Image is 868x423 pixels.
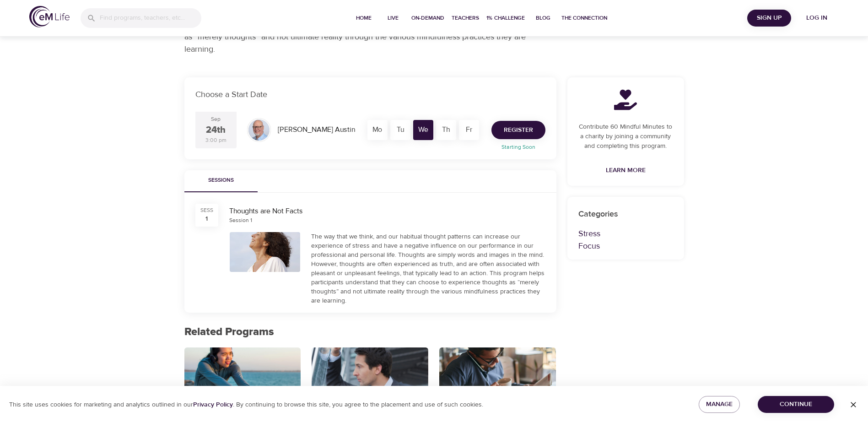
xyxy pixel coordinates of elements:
span: Sessions [190,176,252,185]
span: The Connection [561,13,607,23]
p: Focus [578,240,673,252]
div: 3:00 pm [205,136,226,144]
span: Live [382,13,404,23]
a: Privacy Policy [193,401,233,409]
span: Blog [532,13,554,23]
span: Continue [765,399,827,410]
div: [PERSON_NAME] Austin [274,121,359,139]
div: 1 [205,214,208,223]
button: Sign Up [747,10,791,27]
div: Mo [367,120,388,140]
div: 24th [206,124,226,137]
div: Session 1 [229,217,252,224]
div: Thoughts are Not Facts [229,206,545,217]
div: Tu [390,120,410,140]
span: Register [504,125,533,136]
p: Stress [578,228,673,240]
p: Choose a Start Date [195,88,545,101]
span: Teachers [452,13,479,23]
div: Fr [459,120,479,140]
div: Sep [211,115,221,123]
span: Log in [798,12,835,24]
span: On-Demand [411,13,444,23]
button: Log in [795,10,839,27]
div: SESS [200,206,213,214]
p: Contribute 60 Mindful Minutes to a charity by joining a community and completing this program. [578,122,673,151]
div: The way that we think, and our habitual thought patterns can increase our experience of stress an... [311,232,545,305]
div: Th [436,120,456,140]
button: Continue [758,396,834,413]
a: Learn More [602,162,649,179]
p: Starting Soon [486,143,551,151]
div: We [413,120,433,140]
span: Learn More [606,165,646,176]
button: Manage [699,396,740,413]
p: Categories [578,208,673,220]
span: Sign Up [751,12,787,24]
input: Find programs, teachers, etc... [100,8,201,28]
button: Register [491,121,545,139]
span: 1% Challenge [486,13,525,23]
span: Home [353,13,375,23]
span: Manage [706,399,733,410]
img: logo [29,6,70,27]
p: Related Programs [184,324,556,340]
